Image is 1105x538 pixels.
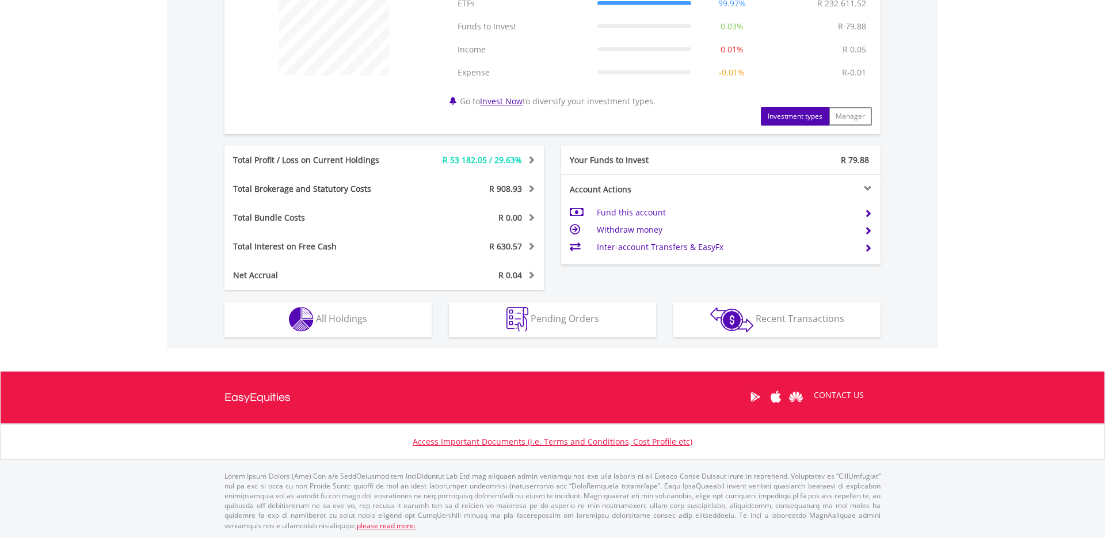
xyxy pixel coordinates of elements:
[443,154,522,165] span: R 53 182.05 / 29.63%
[316,312,367,325] span: All Holdings
[531,312,599,325] span: Pending Orders
[452,15,592,38] td: Funds to Invest
[697,15,767,38] td: 0.03%
[452,38,592,61] td: Income
[745,379,765,415] a: Google Play
[224,270,411,281] div: Net Accrual
[498,212,522,223] span: R 0.00
[489,183,522,194] span: R 908.93
[837,38,872,61] td: R 0.05
[224,154,411,166] div: Total Profit / Loss on Current Holdings
[224,212,411,223] div: Total Bundle Costs
[786,379,806,415] a: Huawei
[836,61,872,84] td: R-0.01
[806,379,872,411] a: CONTACT US
[452,61,592,84] td: Expense
[489,241,522,252] span: R 630.57
[224,241,411,252] div: Total Interest on Free Cash
[829,107,872,126] button: Manager
[498,270,522,281] span: R 0.04
[697,38,767,61] td: 0.01%
[561,184,721,195] div: Account Actions
[289,307,314,332] img: holdings-wht.png
[832,15,872,38] td: R 79.88
[224,471,881,531] p: Lorem Ipsum Dolors (Ame) Con a/e SeddOeiusmod tem InciDiduntut Lab Etd mag aliquaen admin veniamq...
[710,307,753,332] img: transactions-zar-wht.png
[765,379,786,415] a: Apple
[357,521,416,531] a: please read more:
[413,436,692,447] a: Access Important Documents (i.e. Terms and Conditions, Cost Profile etc)
[697,61,767,84] td: -0.01%
[224,372,291,423] a: EasyEquities
[449,302,656,337] button: Pending Orders
[561,154,721,166] div: Your Funds to Invest
[224,183,411,195] div: Total Brokerage and Statutory Costs
[761,107,829,126] button: Investment types
[597,204,855,221] td: Fund this account
[756,312,844,325] span: Recent Transactions
[597,238,855,256] td: Inter-account Transfers & EasyFx
[841,154,869,165] span: R 79.88
[597,221,855,238] td: Withdraw money
[673,302,881,337] button: Recent Transactions
[224,302,432,337] button: All Holdings
[480,96,523,107] a: Invest Now
[506,307,528,332] img: pending_instructions-wht.png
